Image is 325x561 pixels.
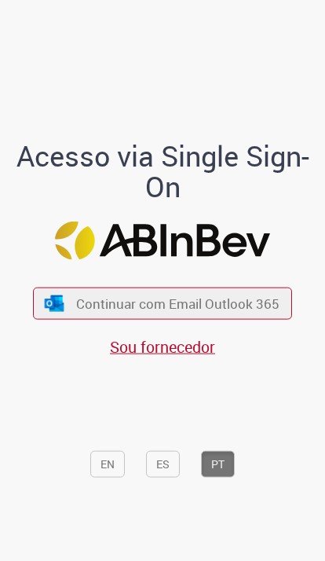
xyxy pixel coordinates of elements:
[90,451,125,478] button: EN
[201,451,235,478] button: PT
[12,140,313,202] h1: Acesso via Single Sign-On
[43,295,65,311] img: ícone Azure/Microsoft 360
[76,295,279,313] span: Continuar com Email Outlook 365
[146,451,180,478] button: ES
[33,288,292,320] button: ícone Azure/Microsoft 360 Continuar com Email Outlook 365
[110,336,215,357] a: Sou fornecedor
[55,221,270,259] img: Logo ABInBev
